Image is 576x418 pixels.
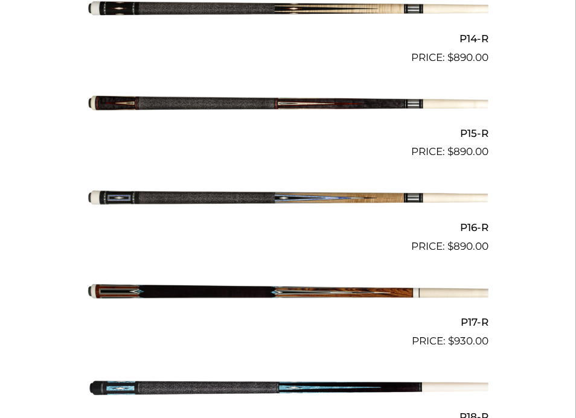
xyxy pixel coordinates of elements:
span: $ [448,335,454,347]
bdi: 890.00 [447,51,488,63]
a: P15-R $890.00 [88,71,488,160]
a: P16-R $890.00 [88,165,488,254]
span: $ [447,145,453,157]
a: P17-R $930.00 [88,259,488,349]
bdi: 930.00 [448,335,488,347]
span: $ [447,51,453,63]
img: P15-R [88,71,488,137]
span: $ [447,240,453,252]
bdi: 890.00 [447,145,488,157]
bdi: 890.00 [447,240,488,252]
img: P16-R [88,165,488,231]
img: P17-R [88,259,488,326]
